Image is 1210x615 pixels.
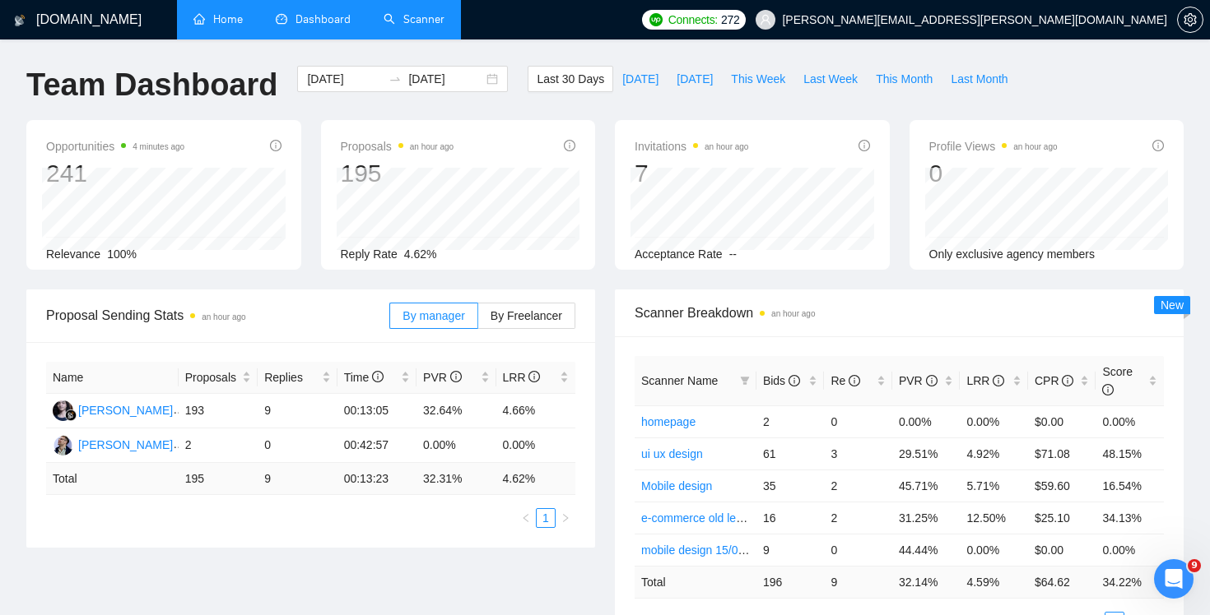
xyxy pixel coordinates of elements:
[756,566,825,598] td: 196
[1177,7,1203,33] button: setting
[46,136,184,156] span: Opportunities
[722,66,794,92] button: This Week
[756,502,825,534] td: 16
[341,247,398,261] span: Reply Rate
[276,13,287,25] span: dashboard
[537,70,604,88] span: Last 30 Days
[1062,375,1073,386] span: info-circle
[1028,566,1096,598] td: $ 64.62
[929,158,1058,189] div: 0
[876,70,933,88] span: This Month
[503,371,541,384] span: LRR
[794,66,867,92] button: Last Week
[179,362,258,394] th: Proposals
[179,463,258,495] td: 195
[1102,365,1133,396] span: Score
[496,463,576,495] td: 4.62 %
[789,375,800,386] span: info-circle
[729,247,737,261] span: --
[756,534,825,566] td: 9
[491,309,562,322] span: By Freelancer
[824,534,892,566] td: 0
[107,247,137,261] span: 100%
[892,437,961,469] td: 29.51%
[337,428,417,463] td: 00:42:57
[756,405,825,437] td: 2
[516,508,536,528] button: left
[849,375,860,386] span: info-circle
[46,158,184,189] div: 241
[556,508,575,528] li: Next Page
[635,158,748,189] div: 7
[763,374,800,387] span: Bids
[1188,559,1201,572] span: 9
[641,415,696,428] a: homepage
[1096,437,1164,469] td: 48.15%
[641,374,718,387] span: Scanner Name
[202,312,245,321] time: an hour ago
[53,435,73,455] img: YH
[641,543,891,557] a: mobile design 15/09 cover letter another first part
[960,469,1028,502] td: 5.71%
[613,66,668,92] button: [DATE]
[960,566,1028,598] td: 4.59 %
[341,136,454,156] span: Proposals
[417,394,496,428] td: 32.64%
[966,374,1004,387] span: LRR
[1102,384,1114,395] span: info-circle
[337,394,417,428] td: 00:13:05
[410,142,454,151] time: an hour ago
[824,566,892,598] td: 9
[803,70,858,88] span: Last Week
[1035,374,1073,387] span: CPR
[899,374,938,387] span: PVR
[1161,298,1184,312] span: New
[536,508,556,528] li: 1
[668,11,718,29] span: Connects:
[635,566,756,598] td: Total
[737,368,753,393] span: filter
[1096,405,1164,437] td: 0.00%
[635,247,723,261] span: Acceptance Rate
[537,509,555,527] a: 1
[1028,534,1096,566] td: $0.00
[53,400,73,421] img: RS
[26,66,277,104] h1: Team Dashboard
[372,371,384,382] span: info-circle
[731,70,785,88] span: This Week
[408,70,483,88] input: End date
[892,566,961,598] td: 32.14 %
[892,469,961,502] td: 45.71%
[892,405,961,437] td: 0.00%
[14,7,26,34] img: logo
[344,371,384,384] span: Time
[450,371,462,382] span: info-circle
[556,508,575,528] button: right
[404,247,437,261] span: 4.62%
[53,437,173,451] a: YH[PERSON_NAME]
[960,405,1028,437] td: 0.00%
[1028,469,1096,502] td: $59.60
[296,12,351,26] span: Dashboard
[258,362,337,394] th: Replies
[824,405,892,437] td: 0
[78,401,173,419] div: [PERSON_NAME]
[1152,140,1164,151] span: info-circle
[771,309,815,318] time: an hour ago
[942,66,1017,92] button: Last Month
[1028,405,1096,437] td: $0.00
[528,371,540,382] span: info-circle
[389,72,402,86] span: to
[892,534,961,566] td: 44.44%
[417,463,496,495] td: 32.31 %
[649,13,663,26] img: upwork-logo.png
[46,463,179,495] td: Total
[53,403,173,416] a: RS[PERSON_NAME]
[756,469,825,502] td: 35
[867,66,942,92] button: This Month
[859,140,870,151] span: info-circle
[740,376,750,386] span: filter
[389,72,402,86] span: swap-right
[929,136,1058,156] span: Profile Views
[384,12,444,26] a: searchScanner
